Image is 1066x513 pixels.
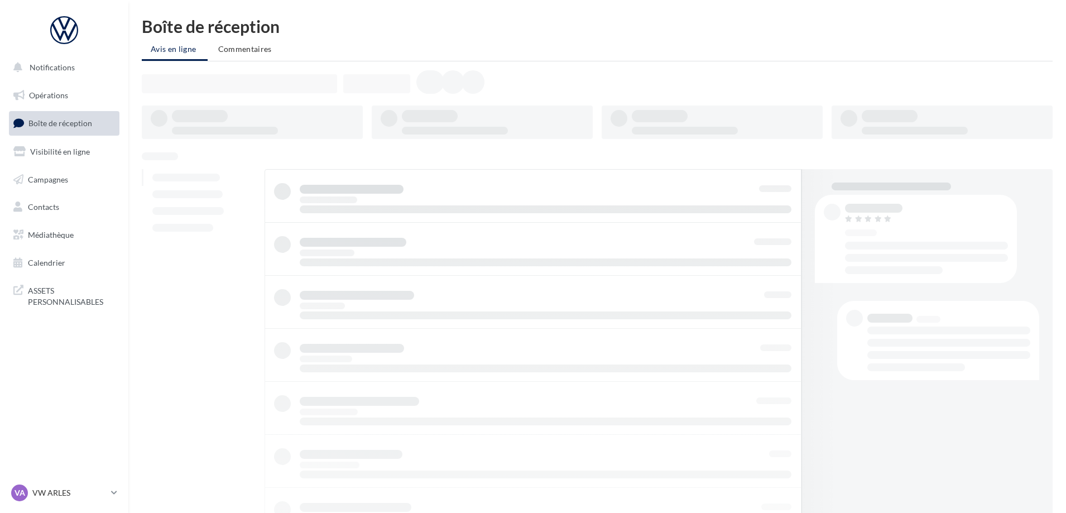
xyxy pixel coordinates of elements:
[7,195,122,219] a: Contacts
[28,283,115,307] span: ASSETS PERSONNALISABLES
[7,279,122,311] a: ASSETS PERSONNALISABLES
[29,90,68,100] span: Opérations
[28,202,59,212] span: Contacts
[7,111,122,135] a: Boîte de réception
[218,44,272,54] span: Commentaires
[142,18,1053,35] div: Boîte de réception
[7,56,117,79] button: Notifications
[28,230,74,239] span: Médiathèque
[30,63,75,72] span: Notifications
[7,140,122,164] a: Visibilité en ligne
[15,487,25,498] span: VA
[9,482,119,504] a: VA VW ARLES
[7,84,122,107] a: Opérations
[30,147,90,156] span: Visibilité en ligne
[7,223,122,247] a: Médiathèque
[7,251,122,275] a: Calendrier
[28,174,68,184] span: Campagnes
[7,168,122,191] a: Campagnes
[28,258,65,267] span: Calendrier
[28,118,92,128] span: Boîte de réception
[32,487,107,498] p: VW ARLES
